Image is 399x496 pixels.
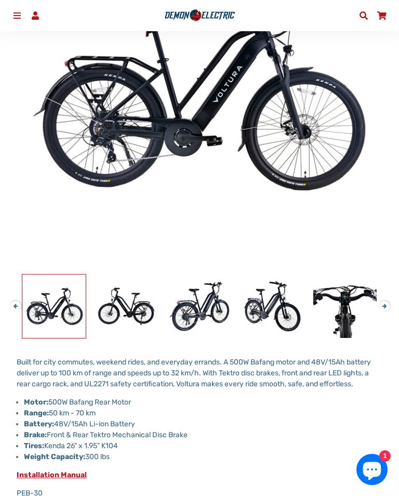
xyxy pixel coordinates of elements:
span: Kenda 26" x 1.95" K104 [24,441,118,450]
img: Demon Electric logo [163,8,237,23]
span: 48V/15Ah Li-ion Battery [24,420,135,428]
strong: Range: [24,409,49,417]
strong: Tires: [24,441,44,450]
p: Built for city commutes, weekend rides, and everyday errands. A 500W Bafang motor and 48V/15Ah ba... [17,357,382,389]
span: Front & Rear Tektro Mechanical Disc Brake [24,430,188,439]
img: Voltura NOVA Commuter eBike [22,275,86,338]
img: Voltura NOVA Commuter eBike [313,275,377,338]
img: Voltura NOVA Commuter eBike [168,275,231,338]
img: Voltura NOVA Commuter eBike [95,275,158,338]
strong: Motor: [24,398,48,407]
span: 300 lbs [24,452,110,461]
strong: Battery: [24,420,54,428]
a: Installation Manual [17,471,87,479]
strong: Brake: [24,430,47,439]
span: 50 km - 70 km [24,409,96,417]
span: 500W Bafang Rear Motor [48,398,131,407]
strong: Weight Capacity: [24,452,85,461]
button: Previous [10,296,17,308]
img: Voltura NOVA Commuter eBike [241,275,304,338]
button: Next [379,296,385,308]
inbox-online-store-chat: Shopify online store chat [353,454,391,488]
